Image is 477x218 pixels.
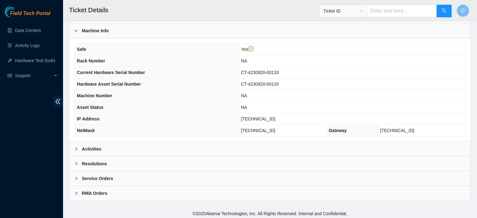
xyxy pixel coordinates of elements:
[367,5,437,17] input: Enter text here...
[74,147,78,151] span: right
[437,5,452,17] button: search
[461,7,465,15] span: D
[82,190,107,197] b: RMA Orders
[10,11,50,17] span: Field Tech Portal
[82,27,109,34] b: Machine Info
[8,73,12,78] span: read
[82,160,107,167] b: Resolutions
[442,8,447,14] span: search
[77,47,86,52] span: Safe
[241,116,275,121] span: [TECHNICAL_ID]
[53,96,63,107] span: double-left
[74,162,78,166] span: right
[457,4,469,17] button: D
[15,69,52,82] span: Support
[82,146,101,152] b: Activities
[74,177,78,180] span: right
[241,58,247,63] span: NA
[248,46,254,52] span: check-circle
[69,24,470,38] div: Machine Info
[323,6,363,16] span: Ticket ID
[74,191,78,195] span: right
[241,70,279,75] span: CT-4230920-00133
[15,28,41,33] a: Data Centers
[77,82,141,87] span: Hardware Asset Serial Number
[241,93,247,98] span: NA
[69,186,470,200] div: RMA Orders
[77,93,112,98] span: Machine Number
[241,105,247,110] span: NA
[380,128,414,133] span: [TECHNICAL_ID]
[69,142,470,156] div: Activities
[69,157,470,171] div: Resolutions
[77,70,145,75] span: Current Hardware Serial Number
[241,128,275,133] span: [TECHNICAL_ID]
[77,58,105,63] span: Rack Number
[77,116,99,121] span: IP Address
[5,6,32,17] img: Akamai Technologies
[74,29,78,33] span: right
[241,82,279,87] span: CT-4230920-00133
[329,128,347,133] span: Gateway
[241,47,253,52] span: Yes
[82,175,113,182] b: Service Orders
[15,43,40,48] a: Activity Logs
[5,11,50,19] a: Akamai TechnologiesField Tech Portal
[15,58,55,63] a: Hardware Test (isok)
[69,171,470,186] div: Service Orders
[77,105,103,110] span: Asset Status
[77,128,95,133] span: NetMask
